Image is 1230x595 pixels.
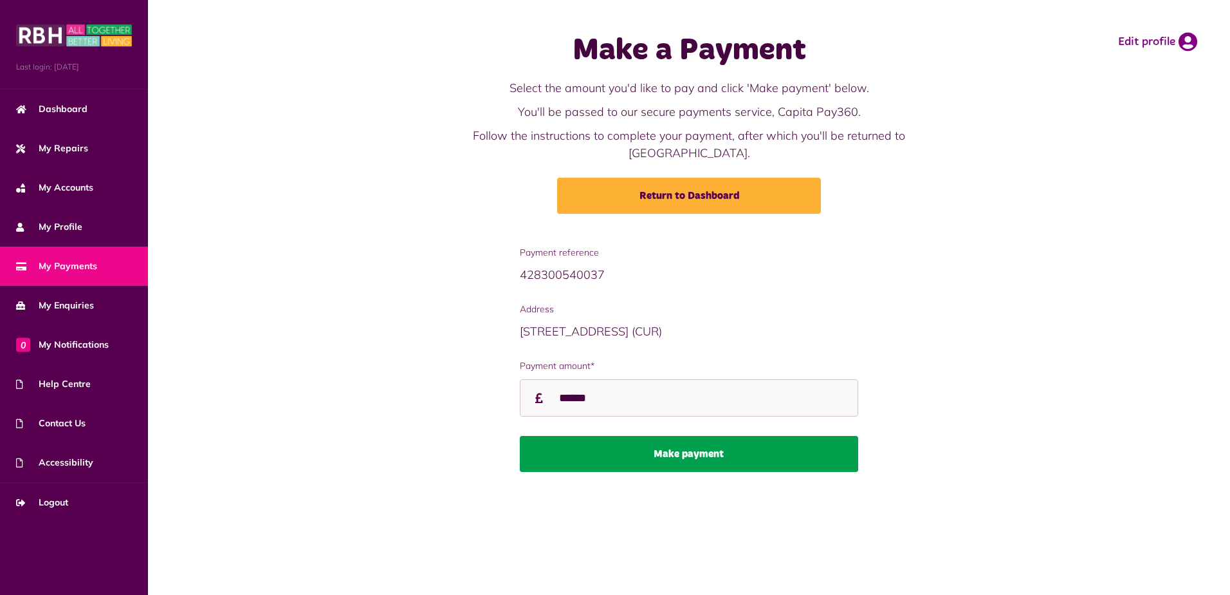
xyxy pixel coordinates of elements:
[16,417,86,430] span: Contact Us
[16,299,94,312] span: My Enquiries
[432,127,946,162] p: Follow the instructions to complete your payment, after which you'll be returned to [GEOGRAPHIC_D...
[520,436,859,472] button: Make payment
[16,496,68,509] span: Logout
[16,61,132,73] span: Last login: [DATE]
[557,178,821,214] a: Return to Dashboard
[16,456,93,469] span: Accessibility
[520,267,605,282] span: 428300540037
[432,103,946,120] p: You'll be passed to our secure payments service, Capita Pay360.
[520,246,859,260] span: Payment reference
[16,377,91,391] span: Help Centre
[1118,32,1197,52] a: Edit profile
[520,359,859,373] label: Payment amount*
[16,142,88,155] span: My Repairs
[16,181,93,194] span: My Accounts
[432,79,946,97] p: Select the amount you'd like to pay and click 'Make payment' below.
[16,220,82,234] span: My Profile
[16,338,109,352] span: My Notifications
[16,260,97,273] span: My Payments
[16,337,30,352] span: 0
[432,32,946,70] h1: Make a Payment
[520,324,662,339] span: [STREET_ADDRESS] (CUR)
[16,23,132,48] img: MyRBH
[520,303,859,316] span: Address
[16,102,87,116] span: Dashboard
